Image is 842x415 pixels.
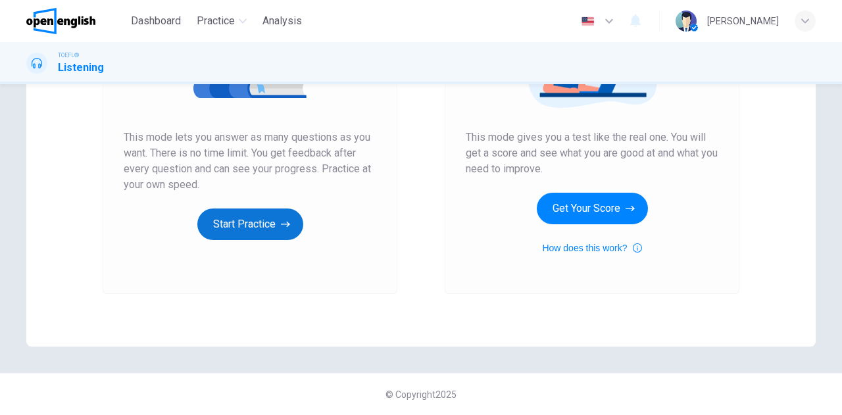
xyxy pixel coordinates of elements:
span: © Copyright 2025 [385,389,457,400]
div: [PERSON_NAME] [707,13,779,29]
span: Analysis [262,13,302,29]
button: Analysis [257,9,307,33]
img: Profile picture [676,11,697,32]
span: Practice [197,13,235,29]
span: This mode lets you answer as many questions as you want. There is no time limit. You get feedback... [124,130,376,193]
button: Start Practice [197,208,303,240]
span: TOEFL® [58,51,79,60]
span: Dashboard [131,13,181,29]
a: OpenEnglish logo [26,8,126,34]
span: This mode gives you a test like the real one. You will get a score and see what you are good at a... [466,130,718,177]
img: OpenEnglish logo [26,8,95,34]
button: Get Your Score [537,193,648,224]
h1: Listening [58,60,104,76]
img: en [580,16,596,26]
button: Dashboard [126,9,186,33]
button: How does this work? [542,240,641,256]
button: Practice [191,9,252,33]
